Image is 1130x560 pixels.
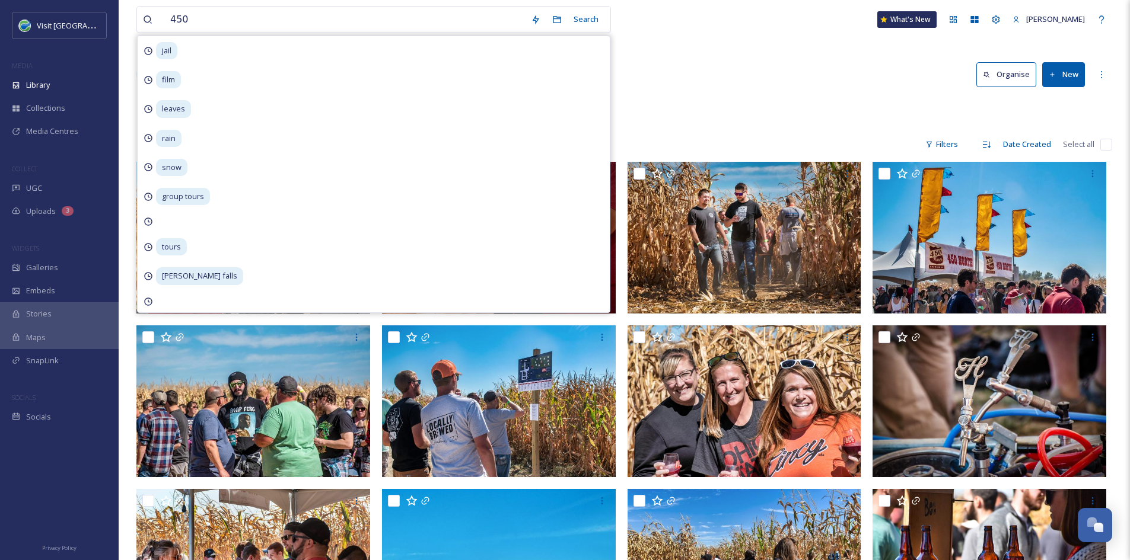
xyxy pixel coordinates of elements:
[26,411,51,423] span: Socials
[873,162,1106,313] img: corn-maze-beerfest-2019-g-pl.jpg
[26,103,65,114] span: Collections
[26,332,46,343] span: Maps
[382,325,616,477] img: corn-maze-beerfest-2019-h-pl.jpg
[1042,62,1085,87] button: New
[12,61,33,70] span: MEDIA
[164,7,525,33] input: Search your library
[26,355,59,366] span: SnapLink
[19,20,31,31] img: cvctwitlogo_400x400.jpg
[156,159,187,176] span: snow
[976,62,1042,87] a: Organise
[1007,8,1091,31] a: [PERSON_NAME]
[919,133,964,156] div: Filters
[628,325,861,477] img: corn-maze-beerfest-2019-f-pl.jpg
[568,8,604,31] div: Search
[997,133,1057,156] div: Date Created
[136,139,160,150] span: 13 file s
[26,79,50,91] span: Library
[62,206,74,216] div: 3
[1026,14,1085,24] span: [PERSON_NAME]
[12,164,37,173] span: COLLECT
[877,11,937,28] a: What's New
[1078,508,1112,542] button: Open Chat
[136,162,370,313] img: corn-maze-beerfest-2019-d-pl.jpg
[42,540,77,554] a: Privacy Policy
[873,325,1106,477] img: corn-maze-beerfest-2019-j-pl.jpg
[156,188,210,205] span: group tours
[42,544,77,552] span: Privacy Policy
[156,130,182,147] span: rain
[156,42,177,59] span: jail
[976,62,1036,87] button: Organise
[156,71,181,88] span: film
[26,262,58,273] span: Galleries
[156,267,243,284] span: [PERSON_NAME] falls
[37,20,171,31] span: Visit [GEOGRAPHIC_DATA] [US_STATE]
[26,285,55,296] span: Embeds
[156,100,191,117] span: leaves
[1063,139,1094,150] span: Select all
[136,325,370,477] img: corn-maze-beerfest-2019-p-pl.jpg
[26,183,42,194] span: UGC
[628,162,861,313] img: corn-maze-beerfest-2019-i-pl.jpg
[26,206,56,217] span: Uploads
[12,393,36,402] span: SOCIALS
[26,308,52,319] span: Stories
[156,238,187,255] span: tours
[12,244,39,252] span: WIDGETS
[26,126,78,137] span: Media Centres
